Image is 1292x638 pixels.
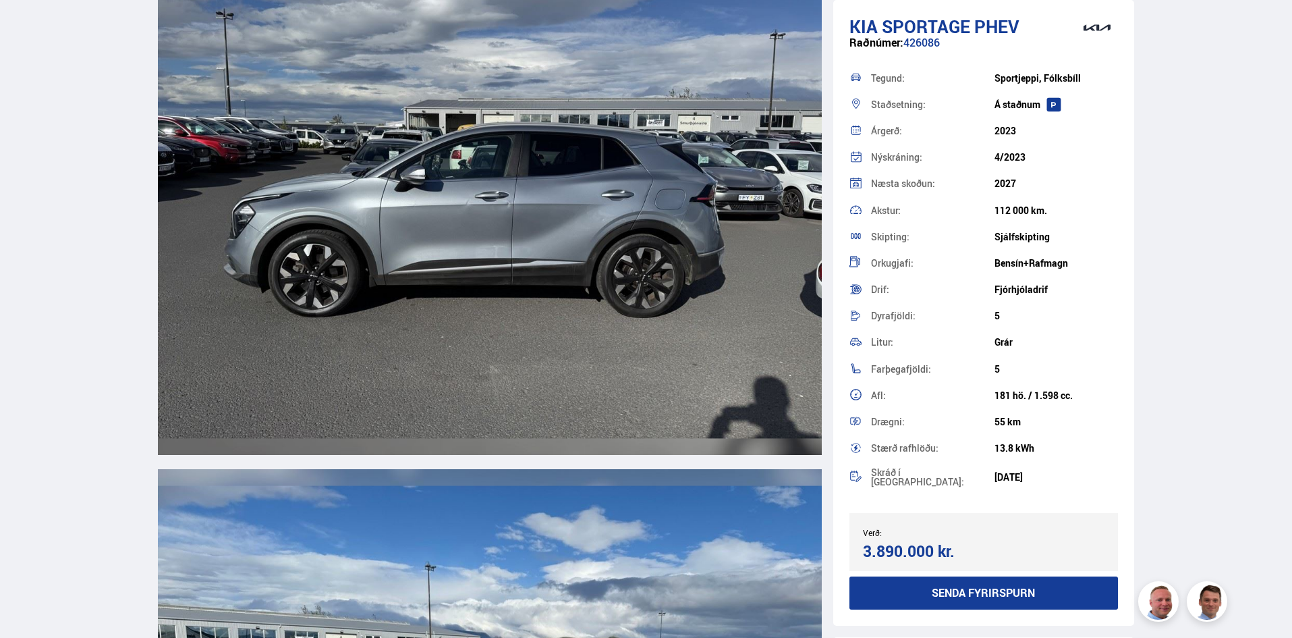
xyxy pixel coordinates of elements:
[871,468,994,487] div: Skráð í [GEOGRAPHIC_DATA]:
[871,74,994,83] div: Tegund:
[871,338,994,347] div: Litur:
[863,542,980,560] div: 3.890.000 kr.
[994,258,1118,269] div: Bensín+Rafmagn
[871,311,994,321] div: Dyrafjöldi:
[994,284,1118,295] div: Fjórhjóladrif
[871,126,994,136] div: Árgerð:
[1189,583,1229,624] img: FbJEzSuNWCJXmdc-.webp
[863,528,984,537] div: Verð:
[994,390,1118,401] div: 181 hö. / 1.598 cc.
[994,337,1118,348] div: Grár
[994,178,1118,189] div: 2027
[1070,7,1124,49] img: brand logo
[871,153,994,162] div: Nýskráning:
[871,206,994,215] div: Akstur:
[871,232,994,242] div: Skipting:
[871,391,994,400] div: Afl:
[11,5,51,46] button: Opna LiveChat spjallviðmót
[849,35,903,50] span: Raðnúmer:
[994,472,1118,483] div: [DATE]
[994,205,1118,216] div: 112 000 km.
[994,152,1118,163] div: 4/2023
[1140,583,1181,624] img: siFngHWaQ9KaOqBr.png
[849,577,1119,610] button: Senda fyrirspurn
[871,100,994,109] div: Staðsetning:
[871,417,994,427] div: Drægni:
[994,417,1118,427] div: 55 km
[871,179,994,188] div: Næsta skoðun:
[994,364,1118,375] div: 5
[849,36,1119,63] div: 426086
[994,99,1118,110] div: Á staðnum
[994,126,1118,136] div: 2023
[994,73,1118,84] div: Sportjeppi, Fólksbíll
[871,259,994,268] div: Orkugjafi:
[994,443,1118,454] div: 13.8 kWh
[994,311,1118,321] div: 5
[871,365,994,374] div: Farþegafjöldi:
[994,232,1118,242] div: Sjálfskipting
[871,285,994,294] div: Drif:
[871,444,994,453] div: Stærð rafhlöðu:
[882,14,1019,38] span: Sportage PHEV
[849,14,878,38] span: Kia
